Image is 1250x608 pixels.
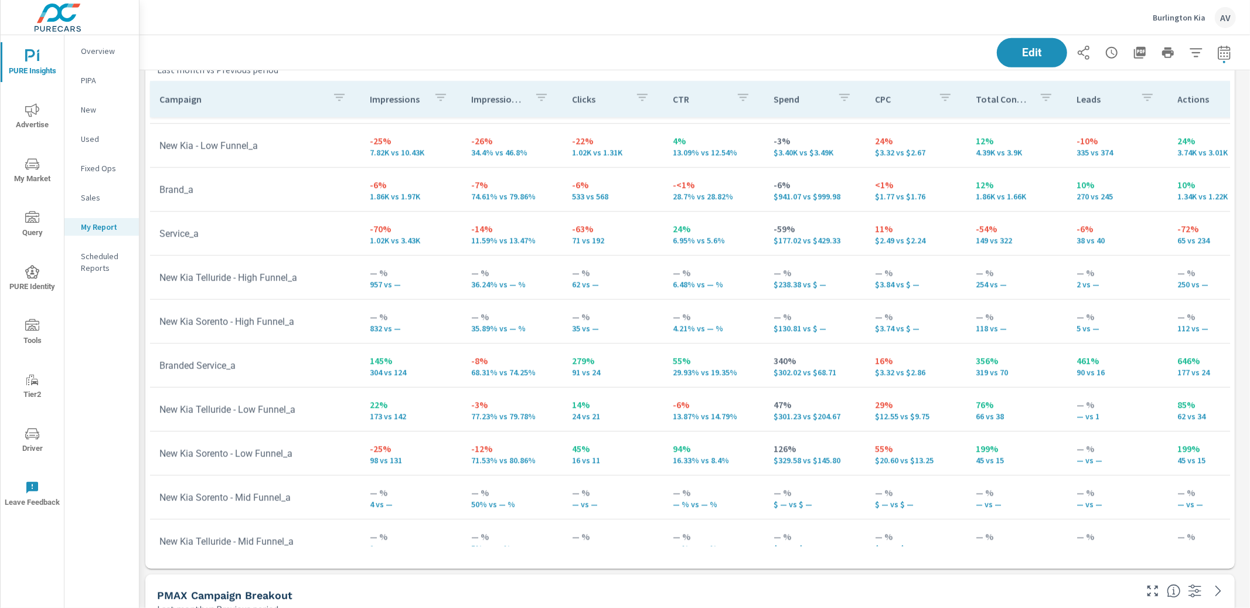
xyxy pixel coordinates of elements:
span: My Market [4,157,60,186]
p: — % [1077,266,1159,280]
span: Driver [4,427,60,456]
p: 1,858 vs 1,664 [976,192,1058,201]
p: $ — vs $ — [875,544,957,553]
p: 45% [572,441,654,456]
p: $130.81 vs $ — [774,324,856,333]
td: New Kia Sorento - Low Funnel_a [150,439,360,468]
p: 6.48% vs — % [673,280,755,289]
p: $177.02 vs $429.33 [774,236,856,245]
p: 1 vs — [370,544,452,553]
h5: PMAX Campaign Breakout [157,589,292,602]
p: 4% [673,134,755,148]
p: 10% [1077,178,1159,192]
p: -26% [471,134,553,148]
p: — vs — [1077,456,1159,465]
p: Actions [1178,93,1232,105]
p: 340% [774,354,856,368]
div: Used [64,130,139,148]
p: 76% [976,398,1058,412]
p: 24% [875,134,957,148]
p: 36.24% vs — % [471,280,553,289]
p: 35.89% vs — % [471,324,553,333]
p: Overview [81,45,130,57]
p: 16.33% vs 8.4% [673,456,755,465]
p: -6% [673,398,755,412]
p: -6% [1077,222,1159,236]
p: -<1% [673,178,755,192]
p: Fixed Ops [81,162,130,174]
p: $3.84 vs $ — [875,280,957,289]
p: — vs — [976,544,1058,553]
p: 1,857 vs 1,971 [370,192,452,201]
p: — % [1077,398,1159,412]
p: -54% [976,222,1058,236]
p: 6.95% vs 5.6% [673,236,755,245]
p: 29% [875,398,957,412]
p: — % [976,485,1058,500]
p: Impression Share [471,93,525,105]
p: 98 vs 131 [370,456,452,465]
p: 173 vs 142 [370,412,452,421]
div: PIPA [64,72,139,89]
p: -25% [370,441,452,456]
span: PURE Insights [4,49,60,78]
div: Fixed Ops [64,159,139,177]
p: Campaign [159,93,323,105]
p: 47% [774,398,856,412]
span: This is a summary of PMAX performance results by campaign. Each column can be sorted. [1167,584,1181,598]
button: Make Fullscreen [1143,582,1162,600]
span: Leave Feedback [4,481,60,510]
p: — % [370,485,452,500]
p: 4.21% vs — % [673,324,755,333]
td: New Kia Telluride - High Funnel_a [150,263,360,293]
p: -6% [774,178,856,192]
p: $12.55 vs $9.75 [875,412,957,421]
p: — % [572,529,654,544]
p: $301.23 vs $204.67 [774,412,856,421]
p: 5% vs — % [471,544,553,553]
span: Edit [1009,47,1055,58]
p: — % [774,310,856,324]
p: 533 vs 568 [572,192,654,201]
p: 16 vs 11 [572,456,654,465]
p: $1.77 vs $1.76 [875,192,957,201]
p: Spend [774,93,827,105]
p: 319 vs 70 [976,368,1058,377]
td: New Kia Sorento - Mid Funnel_a [150,483,360,512]
p: $3.40K vs $3.49K [774,148,856,157]
p: 45 vs 15 [976,456,1058,465]
p: $3.32 vs $2.67 [875,148,957,157]
p: 66 vs 38 [976,412,1058,421]
p: -3% [471,398,553,412]
p: New [81,104,130,116]
p: — % [673,310,755,324]
p: 24% [673,222,755,236]
p: 90 vs 16 [1077,368,1159,377]
p: 71.53% vs 80.86% [471,456,553,465]
p: 199% [976,441,1058,456]
p: -25% [370,134,452,148]
p: 71 vs 192 [572,236,654,245]
p: 13.09% vs 12.54% [673,148,755,157]
button: "Export Report to PDF" [1128,41,1152,64]
p: — vs — [1077,500,1159,509]
p: — % [673,529,755,544]
p: 50% vs — % [471,500,553,509]
p: 28.7% vs 28.82% [673,192,755,201]
p: Scheduled Reports [81,250,130,274]
p: -7% [471,178,553,192]
p: — vs — [1077,544,1159,553]
p: 461% [1077,354,1159,368]
p: Impressions [370,93,424,105]
p: 94% [673,441,755,456]
p: 91 vs 24 [572,368,654,377]
span: Advertise [4,103,60,132]
button: Edit [997,38,1067,67]
p: Used [81,133,130,145]
p: — % [471,529,553,544]
p: — % [673,485,755,500]
p: 29.93% vs 19.35% [673,368,755,377]
p: -12% [471,441,553,456]
p: 4,390 vs 3,905 [976,148,1058,157]
p: 68.31% vs 74.25% [471,368,553,377]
